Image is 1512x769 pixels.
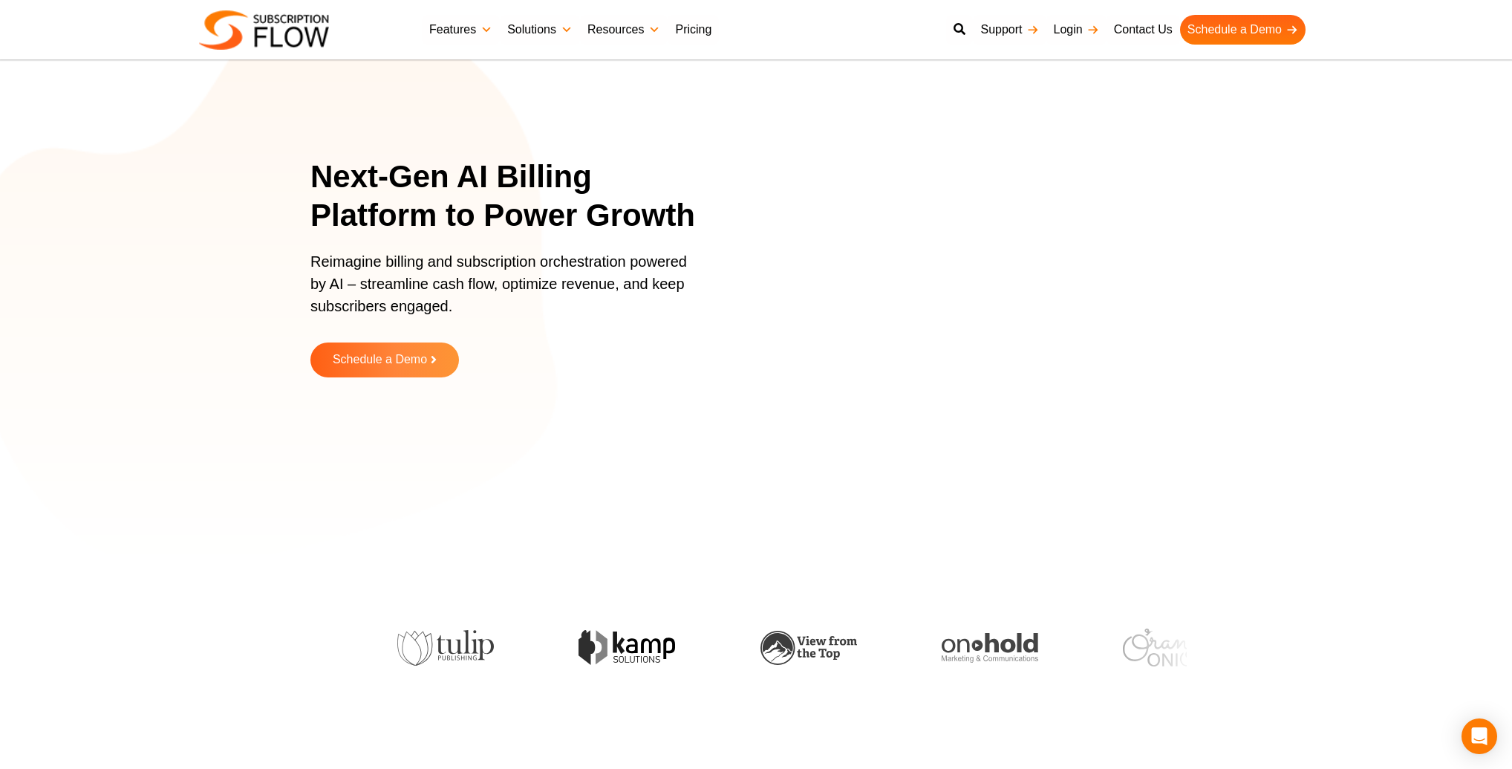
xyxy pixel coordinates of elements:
span: Schedule a Demo [333,354,427,366]
img: tulip-publishing [397,630,494,666]
div: Open Intercom Messenger [1462,718,1497,754]
a: Login [1046,15,1107,45]
img: onhold-marketing [942,633,1038,663]
img: Subscriptionflow [199,10,329,50]
a: Solutions [500,15,580,45]
h1: Next-Gen AI Billing Platform to Power Growth [310,158,715,236]
img: view-from-the-top [760,631,857,666]
a: Contact Us [1107,15,1180,45]
a: Support [973,15,1046,45]
p: Reimagine billing and subscription orchestration powered by AI – streamline cash flow, optimize r... [310,250,697,332]
a: Schedule a Demo [1180,15,1306,45]
img: kamp-solution [579,630,675,665]
a: Schedule a Demo [310,343,459,377]
a: Resources [580,15,668,45]
a: Features [422,15,500,45]
a: Pricing [668,15,719,45]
